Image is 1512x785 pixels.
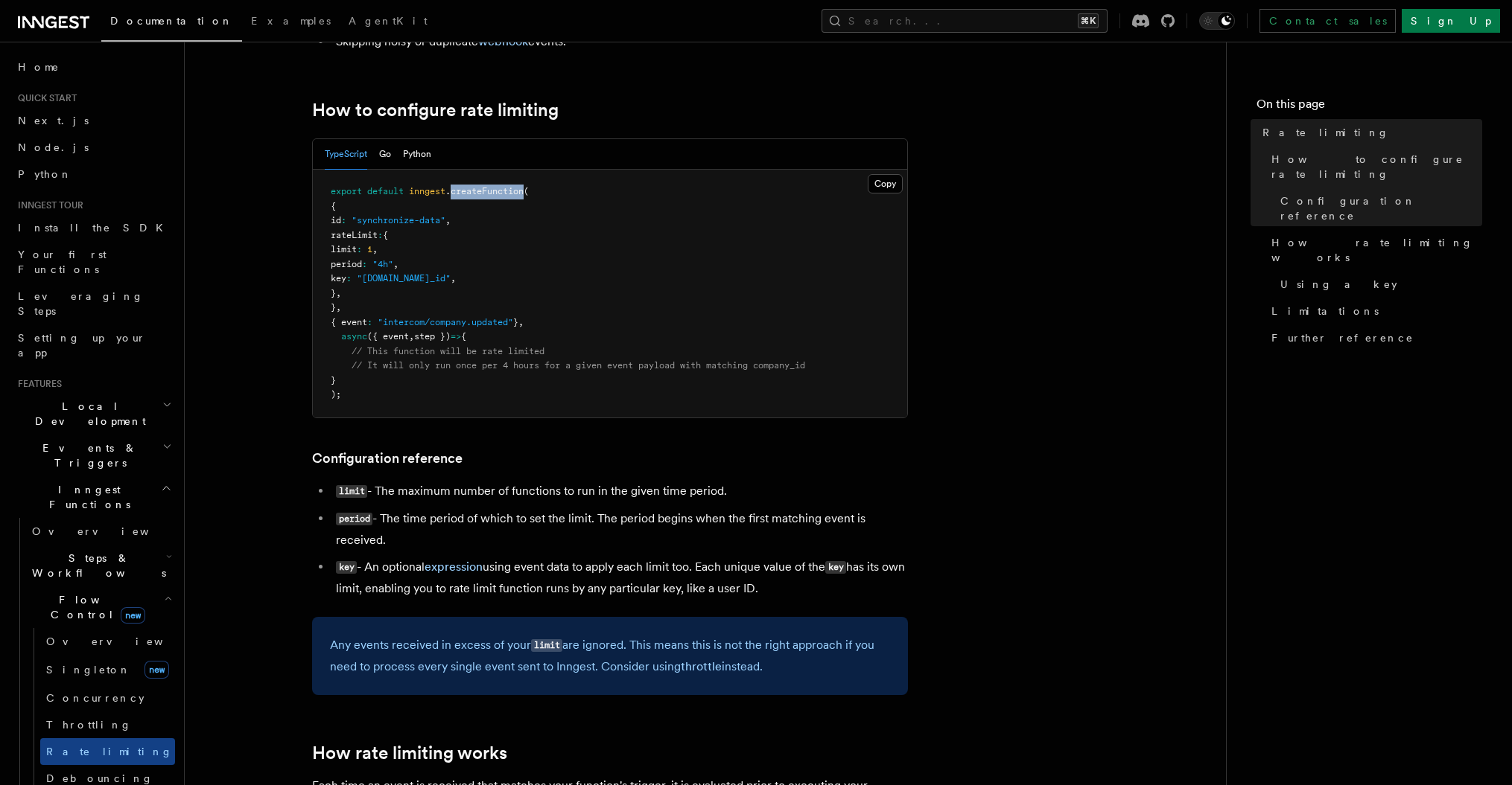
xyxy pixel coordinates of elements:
span: async [341,331,367,342]
span: { [461,331,466,342]
span: Throttling [46,719,132,731]
span: Inngest Functions [12,482,161,512]
span: 1 [367,244,372,254]
a: Install the SDK [12,214,175,241]
code: period [336,513,372,525]
span: => [451,331,461,342]
span: period [331,259,362,269]
span: Concurrency [46,692,144,704]
span: ({ event [367,331,409,342]
a: throttle [681,659,722,673]
a: Concurrency [40,685,175,711]
span: Python [18,168,72,180]
a: Rate limiting [40,738,175,765]
kbd: ⌘K [1078,13,1099,28]
li: - The time period of which to set the limit. The period begins when the first matching event is r... [331,508,908,551]
button: Local Development [12,393,175,435]
p: Any events received in excess of your are ignored. This means this is not the right approach if y... [330,635,890,677]
a: Node.js [12,134,175,161]
span: .createFunction [445,186,524,196]
span: } [331,375,336,385]
span: Your first Functions [18,249,107,275]
a: How rate limiting works [1265,229,1482,271]
span: Overview [32,525,185,537]
code: key [825,561,846,574]
span: Limitations [1271,304,1379,318]
span: "synchronize-data" [352,215,445,225]
span: : [346,273,352,283]
a: Contact sales [1260,9,1396,33]
span: : [362,259,367,269]
span: : [341,215,346,225]
button: Copy [868,174,903,193]
a: Overview [26,518,175,545]
span: // This function will be rate limited [352,346,544,356]
span: Events & Triggers [12,440,162,470]
code: key [336,561,357,574]
a: Overview [40,628,175,655]
span: Quick start [12,92,77,104]
span: rateLimit [331,230,378,240]
a: Next.js [12,107,175,134]
a: How rate limiting works [312,743,507,763]
a: Python [12,161,175,188]
a: Limitations [1265,298,1482,324]
span: inngest [409,186,445,196]
span: How rate limiting works [1271,235,1482,265]
span: Leveraging Steps [18,290,144,317]
span: ( [524,186,529,196]
span: Documentation [110,15,233,27]
span: Features [12,378,62,390]
span: Local Development [12,399,162,429]
li: - The maximum number of functions to run in the given time period. [331,481,908,502]
span: Inngest tour [12,199,83,211]
a: Examples [242,4,340,40]
a: How to configure rate limiting [312,100,559,121]
span: How to configure rate limiting [1271,152,1482,182]
button: Steps & Workflows [26,545,175,586]
span: : [357,244,362,254]
span: Debouncing [46,772,153,784]
span: ); [331,389,341,400]
a: Configuration reference [312,448,463,469]
a: Leveraging Steps [12,283,175,324]
span: , [409,331,414,342]
span: } [331,288,336,298]
span: , [445,215,451,225]
a: Sign Up [1402,9,1500,33]
span: , [372,244,378,254]
span: Steps & Workflows [26,551,166,580]
span: // It will only run once per 4 hours for a given event payload with matching company_id [352,360,805,371]
span: Rate limiting [46,746,173,757]
span: new [121,607,145,624]
button: TypeScript [325,139,367,170]
button: Python [403,139,431,170]
span: Install the SDK [18,222,172,234]
li: - An optional using event data to apply each limit too. Each unique value of the has its own limi... [331,557,908,599]
span: limit [331,244,357,254]
a: Home [12,54,175,80]
span: Rate limiting [1262,125,1389,140]
span: id [331,215,341,225]
button: Events & Triggers [12,435,175,476]
span: "4h" [372,259,393,269]
h4: On this page [1257,95,1482,119]
a: Setting up your app [12,324,175,366]
span: Node.js [18,141,89,153]
a: Throttling [40,711,175,738]
button: Toggle dark mode [1199,12,1235,30]
span: Further reference [1271,330,1414,345]
a: expression [425,560,483,574]
span: Singleton [46,664,131,676]
span: step }) [414,331,451,342]
span: AgentKit [349,15,428,27]
span: export [331,186,362,196]
span: { [383,230,388,240]
span: Using a key [1280,277,1397,292]
a: Configuration reference [1274,188,1482,229]
span: } [331,302,336,313]
span: Setting up your app [18,332,146,359]
span: : [367,317,372,327]
span: Overview [46,635,200,647]
span: , [336,302,341,313]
